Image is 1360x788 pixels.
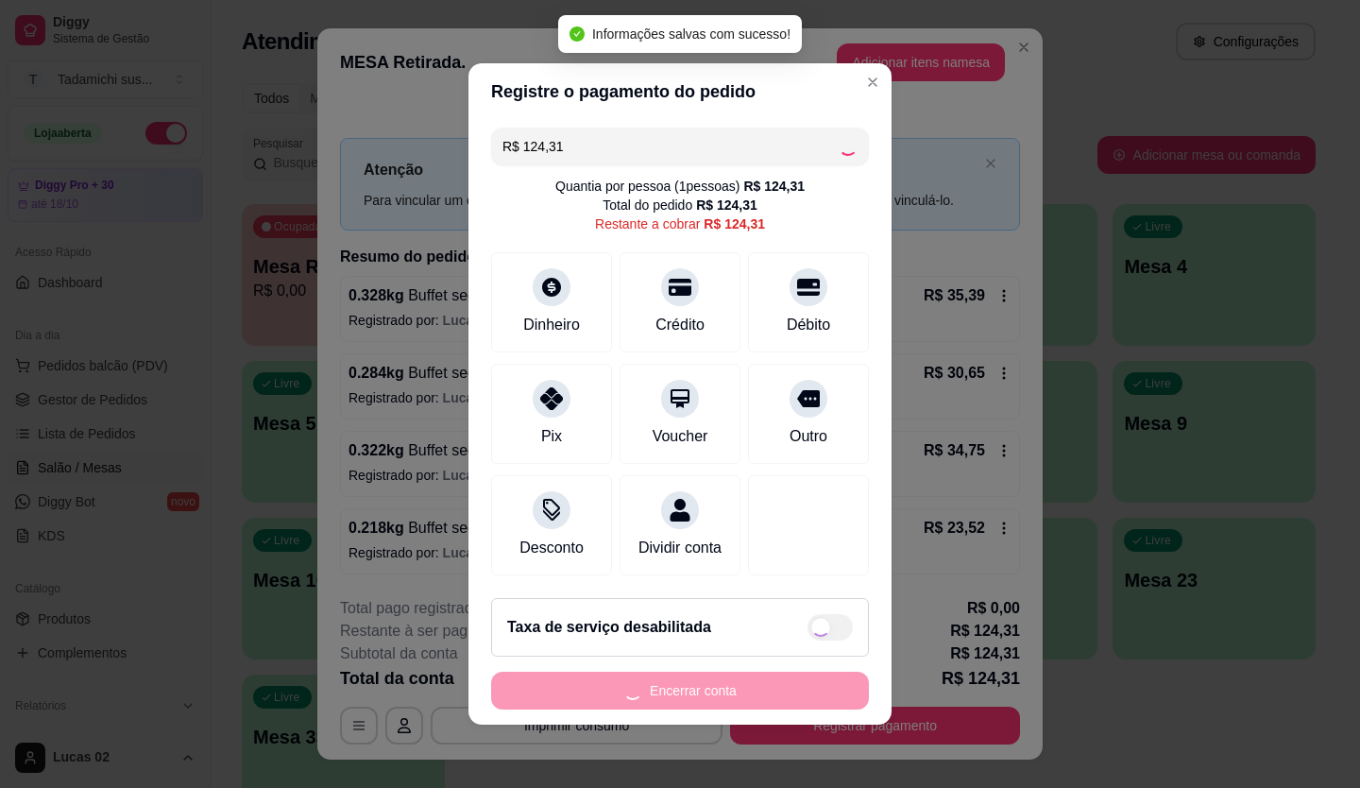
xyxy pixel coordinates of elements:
div: Dinheiro [523,314,580,336]
div: R$ 124,31 [696,196,757,214]
div: Desconto [519,537,584,559]
div: Crédito [655,314,705,336]
div: Quantia por pessoa ( 1 pessoas) [555,177,805,196]
div: Restante a cobrar [595,214,765,233]
input: Ex.: hambúrguer de cordeiro [502,128,839,165]
div: Voucher [653,425,708,448]
div: Outro [790,425,827,448]
header: Registre o pagamento do pedido [468,63,892,120]
span: Informações salvas com sucesso! [592,26,790,42]
div: Débito [787,314,830,336]
div: R$ 124,31 [704,214,765,233]
div: Loading [839,137,858,156]
div: Total do pedido [603,196,757,214]
button: Close [858,67,888,97]
div: R$ 124,31 [743,177,805,196]
div: Dividir conta [638,537,722,559]
h2: Taxa de serviço desabilitada [507,616,711,639]
span: check-circle [569,26,585,42]
div: Pix [541,425,562,448]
